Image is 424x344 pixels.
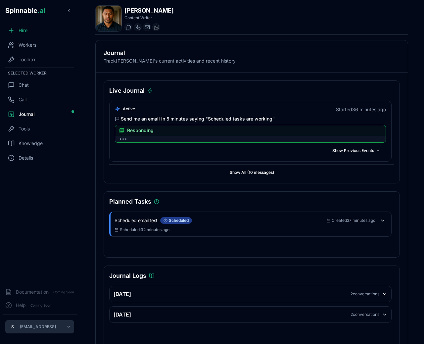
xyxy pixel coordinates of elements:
[124,6,173,15] h1: [PERSON_NAME]
[327,145,386,156] button: Show Previous Events
[336,106,386,113] div: Started 36 minutes ago
[5,7,45,15] span: Spinnable
[19,155,33,161] span: Details
[114,290,131,298] h3: [DATE]
[127,127,154,134] span: Responding
[19,42,36,48] span: Workers
[104,58,400,64] p: Track [PERSON_NAME] 's current activities and recent history
[154,25,159,30] img: WhatsApp
[51,289,76,295] span: Coming Soon
[109,86,145,95] h3: Live Journal
[19,140,43,147] span: Knowledge
[19,82,29,88] span: Chat
[109,271,146,280] h3: Journal Logs
[124,23,132,31] button: Start a chat with Axel Tanaka
[123,106,135,112] span: active
[121,116,275,122] span: Send me an email in 5 minutes saying "Scheduled tasks are working"
[5,320,74,333] button: S[EMAIL_ADDRESS]
[124,15,173,21] p: Content Writer
[109,167,394,178] button: Show All (10 messages)
[134,23,142,31] button: Start a call with Axel Tanaka
[115,227,169,232] div: Sep 2, 2025, 12:37:50 PM
[16,302,26,309] span: Help
[169,218,189,223] span: scheduled
[104,48,400,58] h2: Journal
[141,227,169,232] span: 32 minutes ago
[152,23,160,31] button: WhatsApp
[3,69,77,77] div: Selected Worker
[332,218,375,223] span: Created 37 minutes ago
[19,27,27,34] span: Hire
[351,291,379,297] div: 2 conversations
[28,302,53,309] span: Coming Soon
[143,23,151,31] button: Send email to axel.tanaka@getspinnable.ai
[19,56,36,63] span: Toolbox
[120,227,169,232] span: Scheduled :
[20,324,56,329] p: [EMAIL_ADDRESS]
[19,96,26,103] span: Call
[351,312,379,317] div: 2 conversations
[16,289,49,295] span: Documentation
[96,6,121,31] img: Axel Tanaka
[19,111,35,118] span: Journal
[326,218,375,223] div: Sep 2, 2025, 12:32:58 PM
[114,311,131,319] h3: [DATE]
[11,324,14,329] span: S
[37,7,45,15] span: .ai
[19,125,30,132] span: Tools
[115,217,158,224] h3: Scheduled email test
[109,197,151,206] h3: Planned Tasks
